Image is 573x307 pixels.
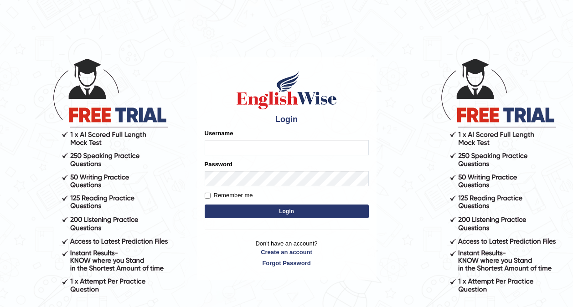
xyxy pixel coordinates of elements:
h4: Login [205,115,369,124]
label: Remember me [205,191,253,200]
a: Create an account [205,248,369,256]
button: Login [205,205,369,218]
input: Remember me [205,193,211,199]
label: Username [205,129,233,138]
p: Don't have an account? [205,239,369,267]
label: Password [205,160,232,169]
a: Forgot Password [205,259,369,267]
img: Logo of English Wise sign in for intelligent practice with AI [235,70,339,111]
